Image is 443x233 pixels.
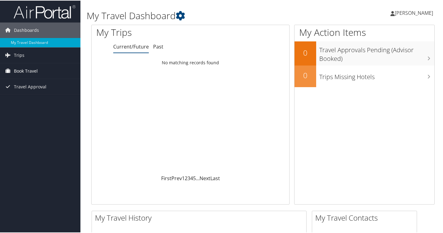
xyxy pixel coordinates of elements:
span: Trips [14,47,24,62]
span: Book Travel [14,63,38,78]
h2: My Travel Contacts [315,212,417,222]
h3: Trips Missing Hotels [319,69,434,81]
a: 4 [190,174,193,181]
h1: My Action Items [295,25,434,38]
h2: My Travel History [95,212,306,222]
a: 0Trips Missing Hotels [295,65,434,87]
a: Current/Future [113,43,149,49]
a: 3 [187,174,190,181]
a: 0Travel Approvals Pending (Advisor Booked) [295,41,434,65]
h1: My Travel Dashboard [87,9,322,22]
a: 5 [193,174,196,181]
a: [PERSON_NAME] [390,3,439,22]
img: airportal-logo.png [14,4,75,19]
h2: 0 [295,70,316,80]
td: No matching records found [92,57,289,68]
a: First [161,174,171,181]
span: [PERSON_NAME] [395,9,433,16]
a: Next [200,174,210,181]
a: 2 [185,174,187,181]
h3: Travel Approvals Pending (Advisor Booked) [319,42,434,62]
h1: My Trips [96,25,202,38]
span: Travel Approval [14,78,46,94]
a: 1 [182,174,185,181]
a: Past [153,43,163,49]
span: … [196,174,200,181]
a: Last [210,174,220,181]
span: Dashboards [14,22,39,37]
h2: 0 [295,47,316,57]
a: Prev [171,174,182,181]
